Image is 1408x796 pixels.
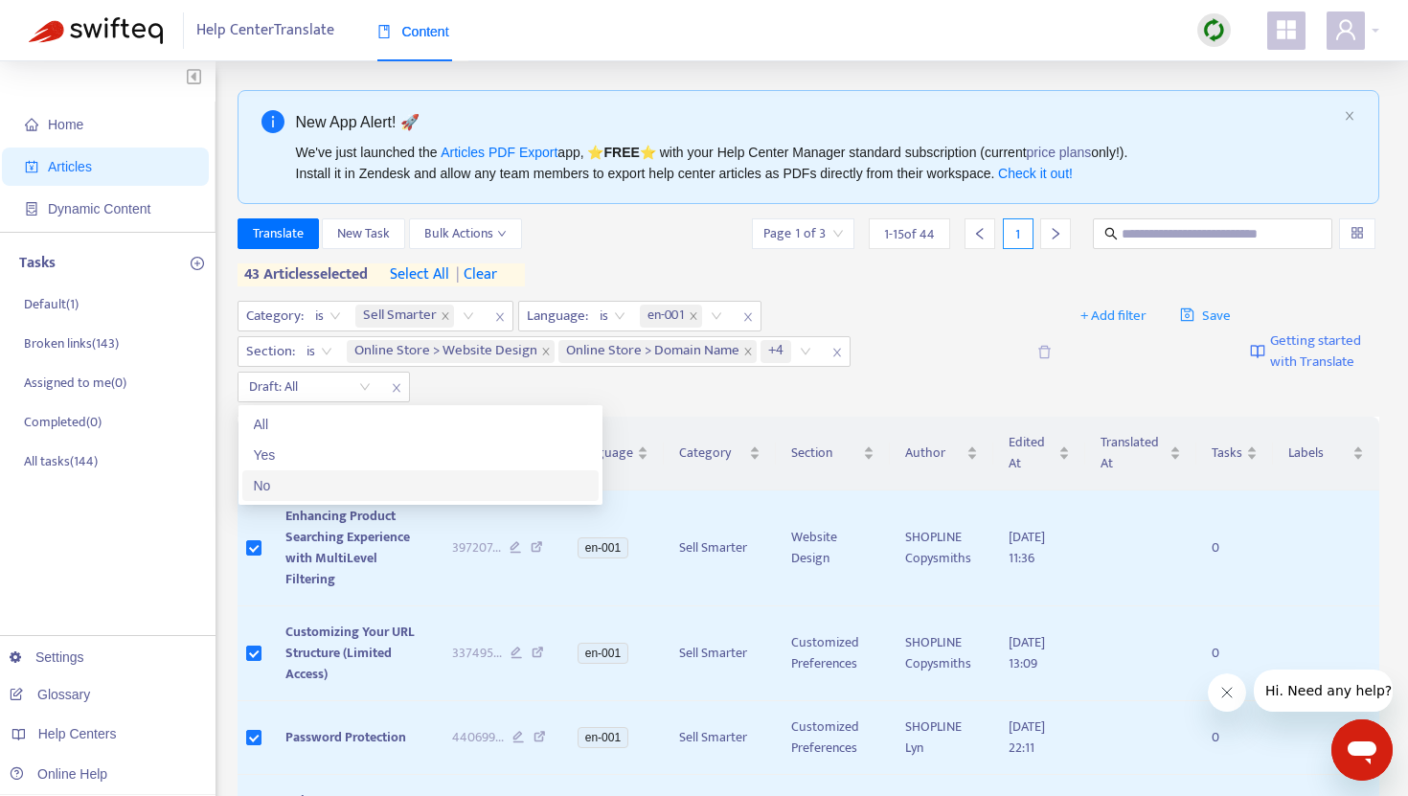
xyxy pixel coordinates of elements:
td: SHOPLINE Copysmiths [890,490,994,606]
span: close [441,311,450,321]
td: Customized Preferences [776,701,889,775]
span: en-001 [647,305,685,328]
span: plus-circle [191,257,204,270]
a: Check it out! [998,166,1073,181]
iframe: メッセージを閉じる [1208,673,1246,712]
span: close [743,347,753,356]
div: New App Alert! 🚀 [296,110,1337,134]
span: close [736,306,761,329]
button: Bulk Actionsdown [409,218,522,249]
span: is [315,302,341,330]
a: Glossary [10,687,90,702]
td: SHOPLINE Lyn [890,701,994,775]
a: Articles PDF Export [441,145,557,160]
button: New Task [322,218,405,249]
div: No [254,475,587,496]
a: Settings [10,649,84,665]
td: Customized Preferences [776,606,889,701]
span: Articles [48,159,92,174]
span: account-book [25,160,38,173]
td: SHOPLINE Copysmiths [890,606,994,701]
p: Broken links ( 143 ) [24,333,119,353]
span: Content [377,24,449,39]
p: Tasks [19,252,56,275]
th: Section [776,417,889,490]
span: Language : [519,302,591,330]
span: Getting started with Translate [1270,330,1379,374]
span: close [488,306,512,329]
span: delete [1037,345,1052,359]
span: Language [578,443,633,464]
span: 337495 ... [452,643,502,664]
span: search [1104,227,1118,240]
div: Yes [254,444,587,466]
span: close [384,376,409,399]
span: Online Store > Website Design [347,340,555,363]
span: down [497,229,507,239]
span: 1 - 15 of 44 [884,224,935,244]
span: en-001 [578,643,628,664]
span: close [825,341,850,364]
img: sync.dc5367851b00ba804db3.png [1202,18,1226,42]
span: user [1334,18,1357,41]
th: Translated At [1085,417,1195,490]
span: Help Centers [38,726,117,741]
th: Edited At [993,417,1085,490]
th: Language [562,417,664,490]
span: en-001 [578,727,628,748]
span: appstore [1275,18,1298,41]
span: Dynamic Content [48,201,150,216]
span: +4 [768,340,783,363]
iframe: 会社からのメッセージ [1254,670,1393,712]
span: right [1049,227,1062,240]
span: Translated At [1101,432,1165,474]
span: Password Protection [285,726,406,748]
span: Sell Smarter [363,305,437,328]
span: | [456,262,460,287]
a: Getting started with Translate [1250,301,1379,402]
span: info-circle [261,110,284,133]
p: All tasks ( 144 ) [24,451,98,471]
td: Sell Smarter [664,490,776,606]
span: en-001 [640,305,702,328]
a: price plans [1027,145,1092,160]
td: 0 [1196,490,1273,606]
th: Labels [1273,417,1379,490]
button: saveSave [1166,301,1245,331]
span: Enhancing Product Searching Experience with MultiLevel Filtering [285,505,410,590]
span: [DATE] 22:11 [1009,716,1045,759]
th: Tasks [1196,417,1273,490]
span: [DATE] 11:36 [1009,526,1045,569]
p: Assigned to me ( 0 ) [24,373,126,393]
div: All [242,409,599,440]
span: +4 [761,340,791,363]
div: No [242,470,599,501]
a: Online Help [10,766,107,782]
span: Category : [238,302,307,330]
span: Customizing Your URL Structure (Limited Access) [285,621,415,685]
b: FREE [603,145,639,160]
p: Default ( 1 ) [24,294,79,314]
div: Yes [242,440,599,470]
span: is [307,337,332,366]
span: Labels [1288,443,1349,464]
span: New Task [337,223,390,244]
button: Translate [238,218,319,249]
td: Website Design [776,490,889,606]
td: Sell Smarter [664,701,776,775]
span: Tasks [1212,443,1242,464]
span: + Add filter [1080,305,1147,328]
div: All [254,414,587,435]
span: 440699 ... [452,727,504,748]
div: 1 [1003,218,1033,249]
span: save [1180,307,1194,322]
span: Author [905,443,964,464]
span: close [689,311,698,321]
span: [DATE] 13:09 [1009,631,1045,674]
span: select all [390,263,449,286]
span: 397207 ... [452,537,501,558]
span: home [25,118,38,131]
iframe: メッセージングウィンドウを開くボタン [1331,719,1393,781]
span: Section : [238,337,298,366]
span: Sell Smarter [355,305,454,328]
